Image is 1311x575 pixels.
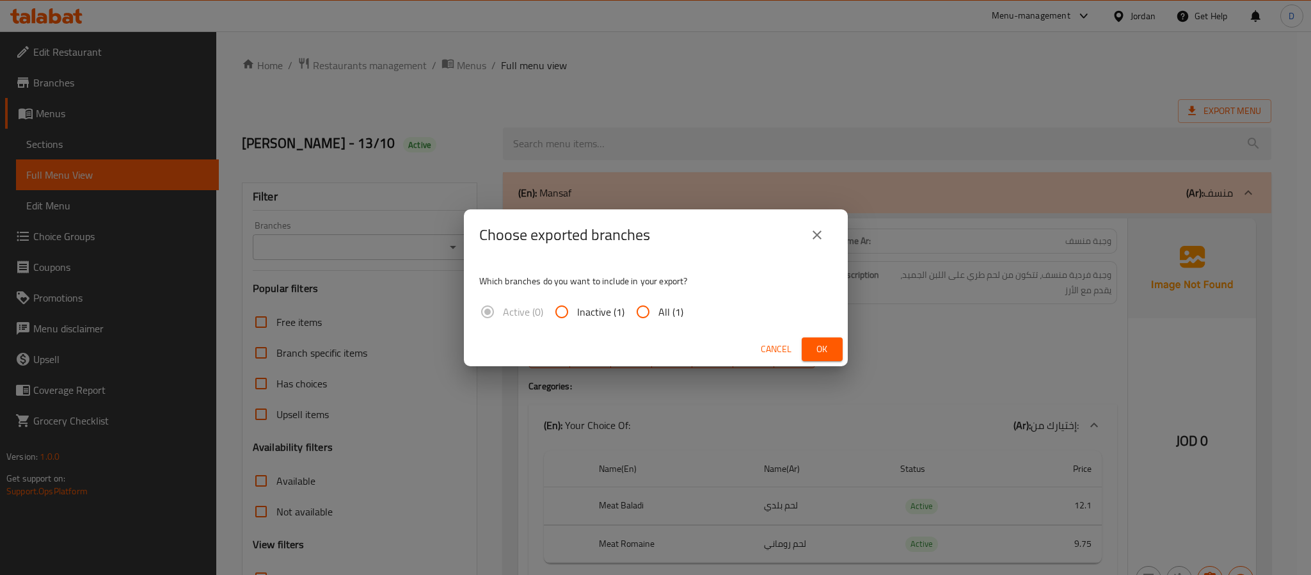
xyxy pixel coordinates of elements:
[479,275,832,287] p: Which branches do you want to include in your export?
[658,304,683,320] span: All (1)
[479,225,650,245] h2: Choose exported branches
[761,341,791,357] span: Cancel
[756,337,797,361] button: Cancel
[503,304,543,320] span: Active (0)
[802,220,832,250] button: close
[802,337,843,361] button: Ok
[812,341,832,357] span: Ok
[577,304,624,320] span: Inactive (1)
